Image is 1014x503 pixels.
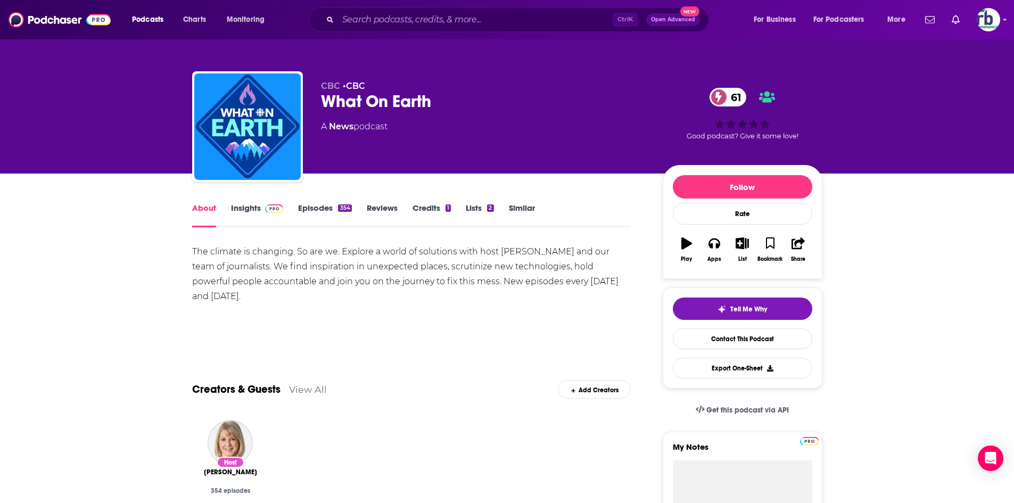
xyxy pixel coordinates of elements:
a: Get this podcast via API [687,397,798,423]
a: 61 [710,88,747,106]
button: open menu [806,11,880,28]
button: open menu [880,11,919,28]
button: Open AdvancedNew [646,13,700,26]
a: CBC [346,81,365,91]
span: CBC [321,81,340,91]
span: For Podcasters [813,12,864,27]
a: Credits1 [413,203,451,227]
div: Rate [673,203,812,225]
span: Tell Me Why [730,305,767,314]
div: 354 [338,204,351,212]
span: Podcasts [132,12,163,27]
span: Open Advanced [651,17,695,22]
button: Play [673,230,700,269]
div: 1 [446,204,451,212]
span: Logged in as johannarb [977,8,1000,31]
a: Charts [176,11,212,28]
span: More [887,12,905,27]
button: Follow [673,175,812,199]
button: open menu [219,11,278,28]
div: 61Good podcast? Give it some love! [663,81,822,147]
span: New [680,6,699,17]
a: About [192,203,216,227]
a: View All [289,384,327,395]
img: User Profile [977,8,1000,31]
div: 354 episodes [201,487,260,494]
span: For Business [754,12,796,27]
img: tell me why sparkle [718,305,726,314]
button: open menu [125,11,177,28]
div: Host [217,457,244,468]
a: News [329,121,353,131]
div: 2 [487,204,493,212]
div: Search podcasts, credits, & more... [319,7,719,32]
a: Creators & Guests [192,383,281,396]
span: Ctrl K [613,13,638,27]
button: Export One-Sheet [673,358,812,378]
span: 61 [720,88,747,106]
img: Laura Lynch [208,420,253,465]
button: Apps [700,230,728,269]
button: Share [784,230,812,269]
img: What On Earth [194,73,301,180]
label: My Notes [673,442,812,460]
div: List [738,256,747,262]
div: Apps [707,256,721,262]
button: List [728,230,756,269]
a: Episodes354 [298,203,351,227]
div: Play [681,256,692,262]
span: Monitoring [227,12,265,27]
div: Bookmark [757,256,782,262]
span: [PERSON_NAME] [204,468,257,476]
a: Show notifications dropdown [947,11,964,29]
div: Open Intercom Messenger [978,446,1003,471]
button: open menu [746,11,809,28]
div: Add Creators [558,380,631,399]
a: Show notifications dropdown [921,11,939,29]
input: Search podcasts, credits, & more... [338,11,613,28]
span: • [343,81,365,91]
a: Similar [509,203,535,227]
button: tell me why sparkleTell Me Why [673,298,812,320]
span: Get this podcast via API [706,406,789,415]
a: Contact This Podcast [673,328,812,349]
a: Lists2 [466,203,493,227]
img: Podchaser Pro [800,437,819,446]
img: Podchaser Pro [265,204,284,213]
div: A podcast [321,120,388,133]
button: Bookmark [756,230,784,269]
span: Charts [183,12,206,27]
a: InsightsPodchaser Pro [231,203,284,227]
button: Show profile menu [977,8,1000,31]
img: Podchaser - Follow, Share and Rate Podcasts [9,10,111,30]
a: Reviews [367,203,398,227]
span: Good podcast? Give it some love! [687,132,798,140]
a: Laura Lynch [204,468,257,476]
div: The climate is changing. So are we. Explore a world of solutions with host [PERSON_NAME] and our ... [192,244,631,304]
div: Share [791,256,805,262]
a: Pro website [800,435,819,446]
